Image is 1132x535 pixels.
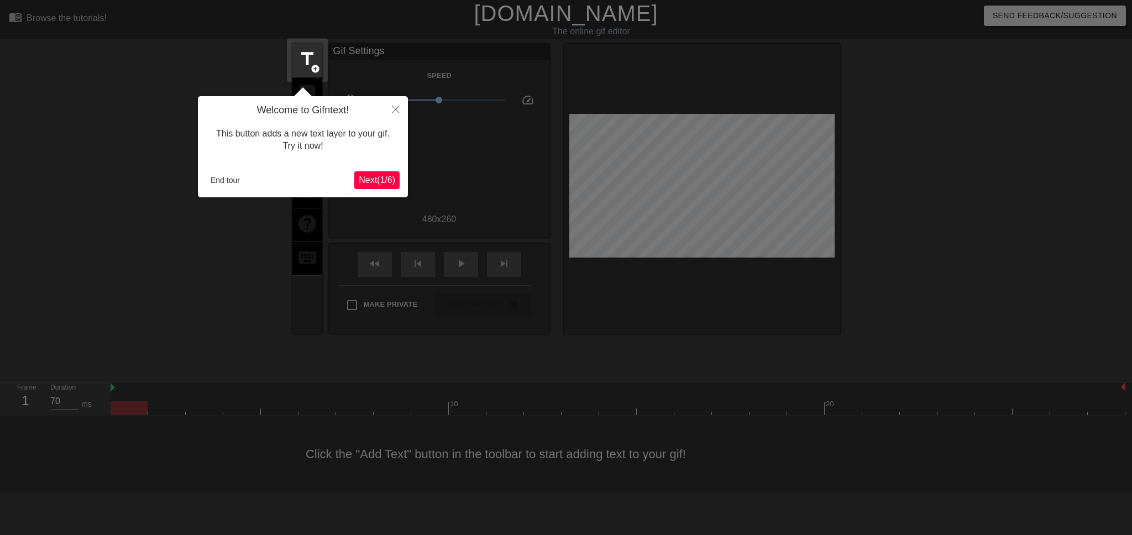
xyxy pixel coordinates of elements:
h4: Welcome to Gifntext! [206,104,400,117]
button: Close [384,96,408,122]
button: Next [354,171,400,189]
div: This button adds a new text layer to your gif. Try it now! [206,117,400,164]
button: End tour [206,172,244,188]
span: Next ( 1 / 6 ) [359,175,395,185]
